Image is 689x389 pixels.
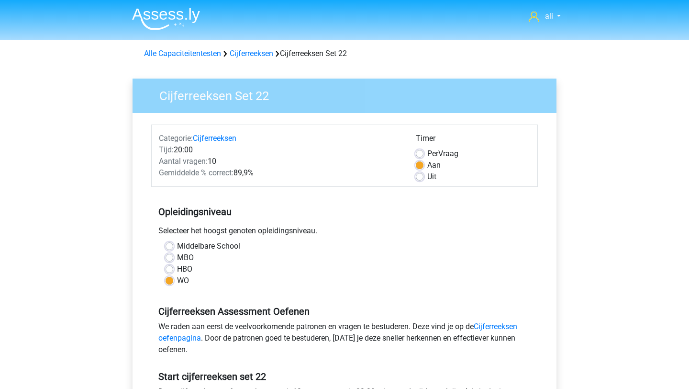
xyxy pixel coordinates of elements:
[416,133,530,148] div: Timer
[159,157,208,166] span: Aantal vragen:
[151,225,538,240] div: Selecteer het hoogst genoten opleidingsniveau.
[545,11,553,21] span: ali
[152,167,409,179] div: 89,9%
[159,134,193,143] span: Categorie:
[427,160,441,171] label: Aan
[151,321,538,359] div: We raden aan eerst de veelvoorkomende patronen en vragen te bestuderen. Deze vind je op de . Door...
[158,371,531,382] h5: Start cijferreeksen set 22
[177,240,240,252] label: Middelbare School
[177,275,189,286] label: WO
[152,156,409,167] div: 10
[158,306,531,317] h5: Cijferreeksen Assessment Oefenen
[159,168,233,177] span: Gemiddelde % correct:
[230,49,273,58] a: Cijferreeksen
[193,134,236,143] a: Cijferreeksen
[140,48,549,59] div: Cijferreeksen Set 22
[177,252,194,263] label: MBO
[148,85,549,103] h3: Cijferreeksen Set 22
[427,171,436,183] label: Uit
[152,144,409,156] div: 20:00
[427,149,438,158] span: Per
[427,148,458,160] label: Vraag
[144,49,221,58] a: Alle Capaciteitentesten
[525,11,565,22] a: ali
[159,145,174,154] span: Tijd:
[158,202,531,221] h5: Opleidingsniveau
[132,8,200,30] img: Assessly
[177,263,192,275] label: HBO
